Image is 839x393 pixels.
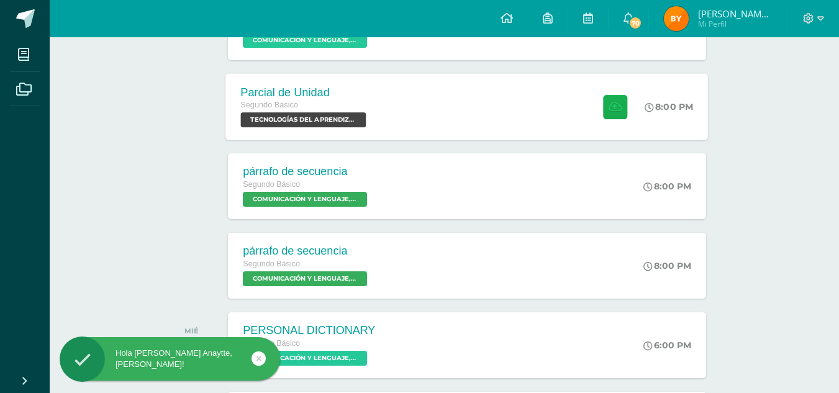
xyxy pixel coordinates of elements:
span: Segundo Básico [241,101,299,109]
div: 8:00 PM [643,181,691,192]
div: Hola [PERSON_NAME] Anaytte, [PERSON_NAME]! [60,348,280,370]
span: COMUNICACIÓN Y LENGUAJE, IDIOMA ESPAÑOL 'Sección C' [243,192,367,207]
span: COMUNICACIÓN Y LENGUAJE, IDIOMA EXTRANJERO 'Sección C' [243,33,367,48]
img: 1afc5447798e986c06c05ac8241b250c.png [664,6,689,31]
span: Segundo Básico [243,180,300,189]
span: 70 [628,16,642,30]
div: MIÉ [184,327,199,335]
span: COMUNICACIÓN Y LENGUAJE, IDIOMA EXTRANJERO 'Sección C' [243,351,367,366]
span: TECNOLOGÍAS DEL APRENDIZAJE Y LA COMUNICACIÓN 'Sección C' [241,112,366,127]
div: Parcial de Unidad [241,86,370,99]
span: COMUNICACIÓN Y LENGUAJE, IDIOMA ESPAÑOL 'Sección C' [243,271,367,286]
span: Segundo Básico [243,260,300,268]
div: PERSONAL DICTIONARY [243,324,375,337]
div: párrafo de secuencia [243,165,370,178]
div: 6:00 PM [643,340,691,351]
div: 17 [184,335,199,350]
div: 8:00 PM [645,101,694,112]
div: 8:00 PM [643,260,691,271]
span: [PERSON_NAME] Anaytte [698,7,773,20]
div: párrafo de secuencia [243,245,370,258]
span: Mi Perfil [698,19,773,29]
